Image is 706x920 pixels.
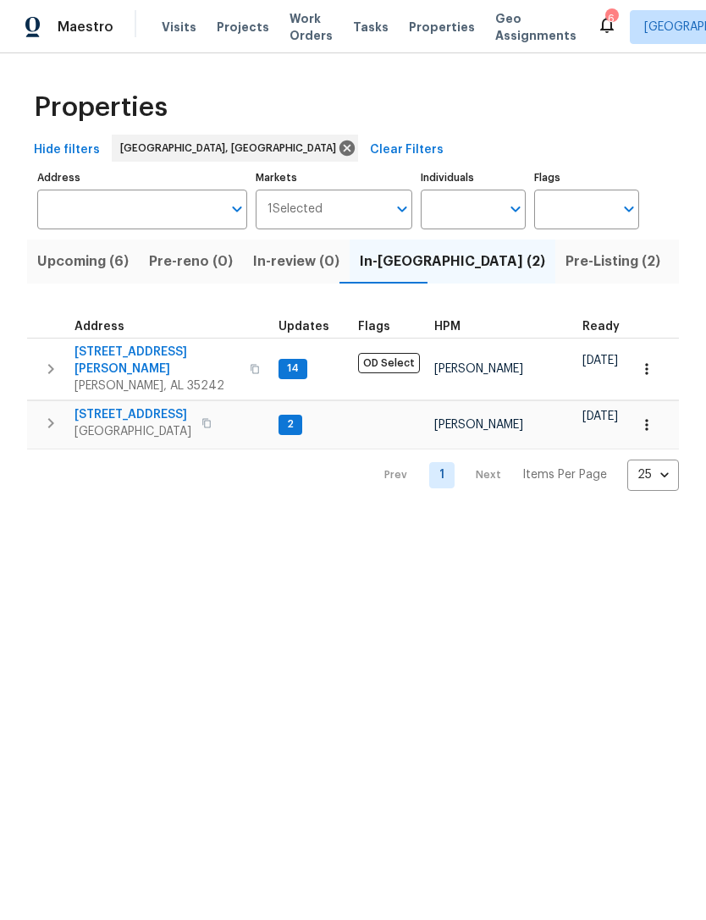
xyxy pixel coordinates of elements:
[74,377,240,394] span: [PERSON_NAME], AL 35242
[409,19,475,36] span: Properties
[358,353,420,373] span: OD Select
[582,321,620,333] span: Ready
[34,99,168,116] span: Properties
[522,466,607,483] p: Items Per Page
[565,250,660,273] span: Pre-Listing (2)
[74,423,191,440] span: [GEOGRAPHIC_DATA]
[37,250,129,273] span: Upcoming (6)
[74,406,191,423] span: [STREET_ADDRESS]
[627,453,679,497] div: 25
[268,202,323,217] span: 1 Selected
[253,250,339,273] span: In-review (0)
[162,19,196,36] span: Visits
[421,173,526,183] label: Individuals
[429,462,455,488] a: Goto page 1
[279,321,329,333] span: Updates
[370,140,444,161] span: Clear Filters
[582,355,618,366] span: [DATE]
[58,19,113,36] span: Maestro
[27,135,107,166] button: Hide filters
[434,363,523,375] span: [PERSON_NAME]
[256,173,413,183] label: Markets
[360,250,545,273] span: In-[GEOGRAPHIC_DATA] (2)
[280,361,306,376] span: 14
[358,321,390,333] span: Flags
[217,19,269,36] span: Projects
[605,10,617,27] div: 6
[504,197,527,221] button: Open
[368,460,679,491] nav: Pagination Navigation
[434,321,461,333] span: HPM
[74,344,240,377] span: [STREET_ADDRESS][PERSON_NAME]
[112,135,358,162] div: [GEOGRAPHIC_DATA], [GEOGRAPHIC_DATA]
[363,135,450,166] button: Clear Filters
[582,410,618,422] span: [DATE]
[495,10,576,44] span: Geo Assignments
[120,140,343,157] span: [GEOGRAPHIC_DATA], [GEOGRAPHIC_DATA]
[225,197,249,221] button: Open
[74,321,124,333] span: Address
[37,173,247,183] label: Address
[617,197,641,221] button: Open
[34,140,100,161] span: Hide filters
[434,419,523,431] span: [PERSON_NAME]
[280,417,301,432] span: 2
[390,197,414,221] button: Open
[582,321,635,333] div: Earliest renovation start date (first business day after COE or Checkout)
[353,21,389,33] span: Tasks
[149,250,233,273] span: Pre-reno (0)
[290,10,333,44] span: Work Orders
[534,173,639,183] label: Flags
